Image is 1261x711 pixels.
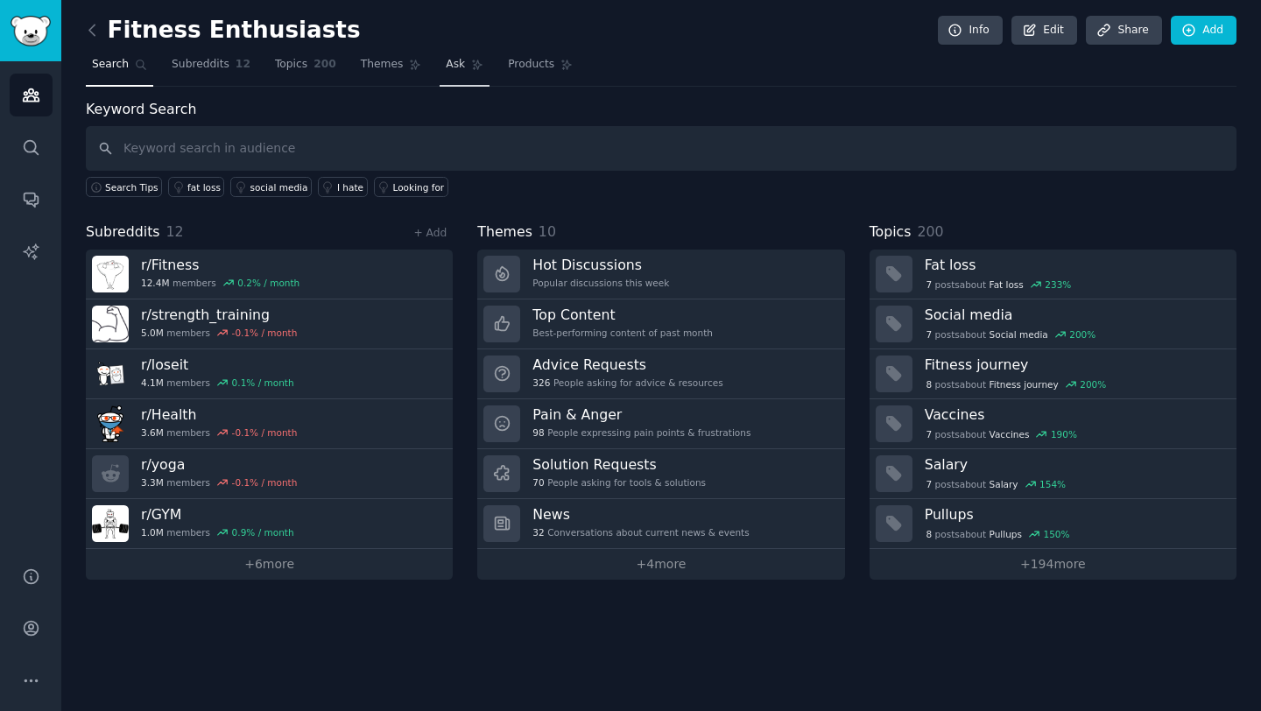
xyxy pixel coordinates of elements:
span: 12.4M [141,277,169,289]
span: Subreddits [172,57,229,73]
span: Pullups [990,528,1022,540]
div: -0.1 % / month [232,476,298,489]
span: Vaccines [990,428,1030,440]
div: I hate [337,181,363,194]
a: r/GYM1.0Mmembers0.9% / month [86,499,453,549]
span: Themes [361,57,404,73]
span: 32 [532,526,544,539]
span: Social media [990,328,1048,341]
div: post s about [925,327,1097,342]
div: 0.2 % / month [237,277,299,289]
div: members [141,277,299,289]
a: Subreddits12 [166,51,257,87]
h3: r/ strength_training [141,306,297,324]
div: People expressing pain points & frustrations [532,426,750,439]
img: strength_training [92,306,129,342]
h3: r/ yoga [141,455,297,474]
span: 10 [539,223,556,240]
h3: Fat loss [925,256,1224,274]
span: Fitness journey [990,378,1059,391]
span: 8 [926,378,932,391]
span: Search [92,57,129,73]
div: fat loss [187,181,221,194]
div: 150 % [1044,528,1070,540]
div: members [141,377,294,389]
a: Products [502,51,579,87]
div: 233 % [1045,278,1071,291]
span: Topics [275,57,307,73]
div: Looking for [393,181,445,194]
a: r/loseit4.1Mmembers0.1% / month [86,349,453,399]
a: Fat loss7postsaboutFat loss233% [870,250,1236,299]
a: Vaccines7postsaboutVaccines190% [870,399,1236,449]
span: 3.6M [141,426,164,439]
span: 200 [313,57,336,73]
span: 5.0M [141,327,164,339]
a: Solution Requests70People asking for tools & solutions [477,449,844,499]
a: Salary7postsaboutSalary154% [870,449,1236,499]
button: Search Tips [86,177,162,197]
span: Fat loss [990,278,1024,291]
a: Top ContentBest-performing content of past month [477,299,844,349]
div: post s about [925,526,1072,542]
a: +4more [477,549,844,580]
a: r/Health3.6Mmembers-0.1% / month [86,399,453,449]
span: Ask [446,57,465,73]
a: r/Fitness12.4Mmembers0.2% / month [86,250,453,299]
span: 12 [166,223,184,240]
h3: Advice Requests [532,355,722,374]
span: 3.3M [141,476,164,489]
a: Pullups8postsaboutPullups150% [870,499,1236,549]
span: Subreddits [86,222,160,243]
span: Salary [990,478,1018,490]
span: 7 [926,428,932,440]
div: post s about [925,377,1108,392]
span: 98 [532,426,544,439]
div: People asking for tools & solutions [532,476,706,489]
span: 7 [926,328,932,341]
img: Health [92,405,129,442]
a: Pain & Anger98People expressing pain points & frustrations [477,399,844,449]
a: Looking for [374,177,448,197]
span: 326 [532,377,550,389]
h3: r/ GYM [141,505,294,524]
span: Themes [477,222,532,243]
div: social media [250,181,307,194]
div: -0.1 % / month [232,327,298,339]
a: Share [1086,16,1161,46]
h3: r/ Health [141,405,297,424]
h2: Fitness Enthusiasts [86,17,361,45]
div: post s about [925,277,1073,292]
img: loseit [92,355,129,392]
a: Social media7postsaboutSocial media200% [870,299,1236,349]
a: News32Conversations about current news & events [477,499,844,549]
h3: Hot Discussions [532,256,669,274]
div: post s about [925,426,1079,442]
span: 1.0M [141,526,164,539]
a: + Add [413,227,447,239]
div: 0.9 % / month [232,526,294,539]
a: Advice Requests326People asking for advice & resources [477,349,844,399]
h3: Vaccines [925,405,1224,424]
img: Fitness [92,256,129,292]
div: -0.1 % / month [232,426,298,439]
img: GYM [92,505,129,542]
div: Conversations about current news & events [532,526,749,539]
a: Search [86,51,153,87]
label: Keyword Search [86,101,196,117]
div: members [141,426,297,439]
a: Topics200 [269,51,342,87]
a: fat loss [168,177,224,197]
span: 8 [926,528,932,540]
div: 200 % [1080,378,1106,391]
img: GummySearch logo [11,16,51,46]
span: 7 [926,278,932,291]
div: 190 % [1051,428,1077,440]
a: r/strength_training5.0Mmembers-0.1% / month [86,299,453,349]
div: 200 % [1069,328,1095,341]
span: 200 [917,223,943,240]
h3: Salary [925,455,1224,474]
h3: Fitness journey [925,355,1224,374]
h3: r/ Fitness [141,256,299,274]
div: 0.1 % / month [232,377,294,389]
